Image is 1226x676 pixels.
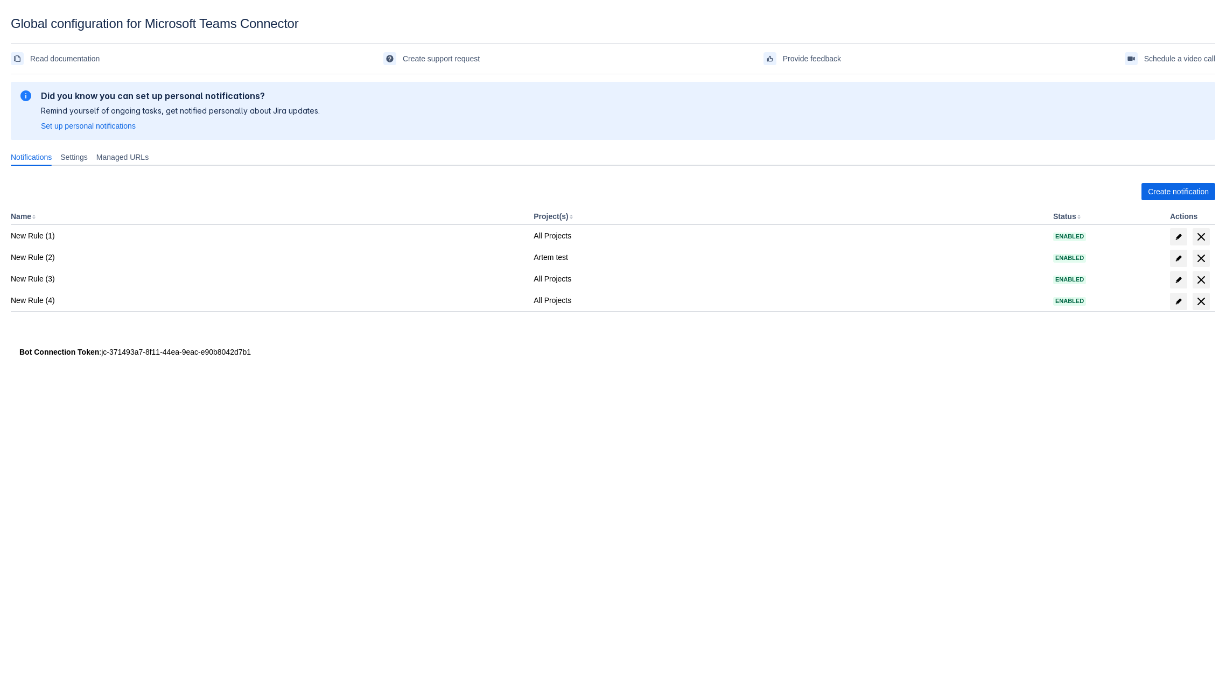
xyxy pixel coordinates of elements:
[1174,276,1183,284] span: edit
[534,252,1045,263] div: Artem test
[1174,297,1183,306] span: edit
[383,50,480,67] a: Create support request
[11,295,525,306] div: New Rule (4)
[1053,298,1086,304] span: Enabled
[30,50,100,67] span: Read documentation
[96,152,149,163] span: Managed URLs
[766,54,774,63] span: feedback
[1053,277,1086,283] span: Enabled
[11,252,525,263] div: New Rule (2)
[1195,295,1208,308] span: delete
[386,54,394,63] span: support
[11,16,1215,31] div: Global configuration for Microsoft Teams Connector
[41,121,136,131] a: Set up personal notifications
[41,90,320,101] h2: Did you know you can set up personal notifications?
[534,230,1045,241] div: All Projects
[19,347,1207,357] div: : jc-371493a7-8f11-44ea-9eac-e90b8042d7b1
[1125,50,1215,67] a: Schedule a video call
[1053,212,1076,221] button: Status
[11,152,52,163] span: Notifications
[403,50,480,67] span: Create support request
[1174,233,1183,241] span: edit
[60,152,88,163] span: Settings
[763,50,841,67] a: Provide feedback
[11,273,525,284] div: New Rule (3)
[783,50,841,67] span: Provide feedback
[1174,254,1183,263] span: edit
[1144,50,1215,67] span: Schedule a video call
[41,105,320,116] p: Remind yourself of ongoing tasks, get notified personally about Jira updates.
[1166,209,1215,225] th: Actions
[1141,183,1215,200] button: Create notification
[19,89,32,102] span: information
[11,230,525,241] div: New Rule (1)
[1195,273,1208,286] span: delete
[19,348,99,356] strong: Bot Connection Token
[534,273,1045,284] div: All Projects
[534,295,1045,306] div: All Projects
[534,212,569,221] button: Project(s)
[11,50,100,67] a: Read documentation
[1195,230,1208,243] span: delete
[1053,234,1086,240] span: Enabled
[1195,252,1208,265] span: delete
[11,212,31,221] button: Name
[1053,255,1086,261] span: Enabled
[1127,54,1136,63] span: videoCall
[13,54,22,63] span: documentation
[1148,183,1209,200] span: Create notification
